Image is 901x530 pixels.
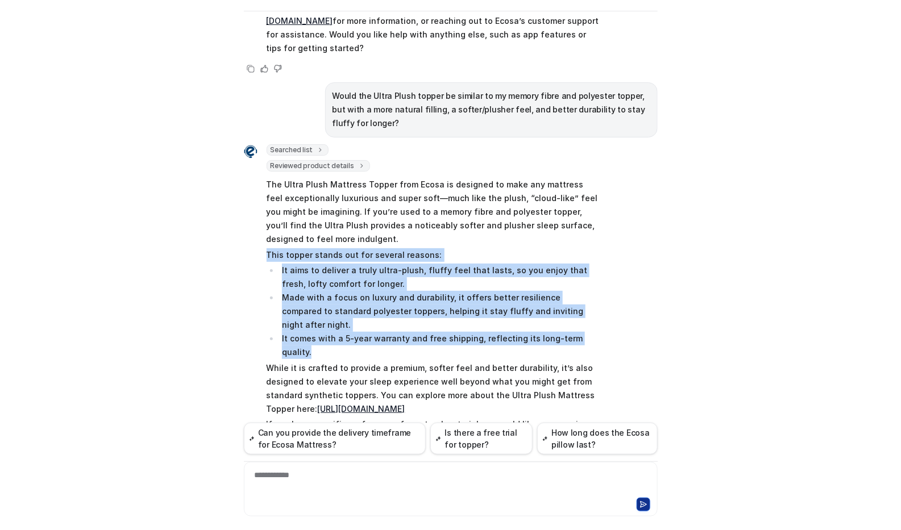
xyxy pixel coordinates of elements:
[333,89,650,130] p: Would the Ultra Plush topper be similar to my memory fibre and polyester topper, but with a more ...
[267,160,370,172] span: Reviewed product details
[430,423,532,454] button: Is there a free trial for topper?
[279,332,599,359] li: It comes with a 5-year warranty and free shipping, reflecting its long-term quality.
[279,264,599,291] li: It aims to deliver a truly ultra-plush, fluffy feel that lasts, so you enjoy that fresh, lofty co...
[279,291,599,332] li: Made with a focus on luxury and durability, it offers better resilience compared to standard poly...
[318,404,405,414] a: [URL][DOMAIN_NAME]
[267,178,599,246] p: The Ultra Plush Mattress Topper from Ecosa is designed to make any mattress feel exceptionally lu...
[267,361,599,416] p: While it is crafted to provide a premium, softer feel and better durability, it’s also designed t...
[244,423,426,454] button: Can you provide the delivery timeframe for Ecosa Mattress?
[244,145,258,158] img: Widget
[267,144,329,156] span: Searched list
[267,418,599,445] p: If you have specific preferences for natural materials or would like a comparison with other Ecos...
[537,423,658,454] button: How long does the Ecosa pillow last?
[267,1,599,55] p: If you’re still unable to access the free subscription, I recommend visiting for more information...
[267,248,599,262] p: This topper stands out for several reasons:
